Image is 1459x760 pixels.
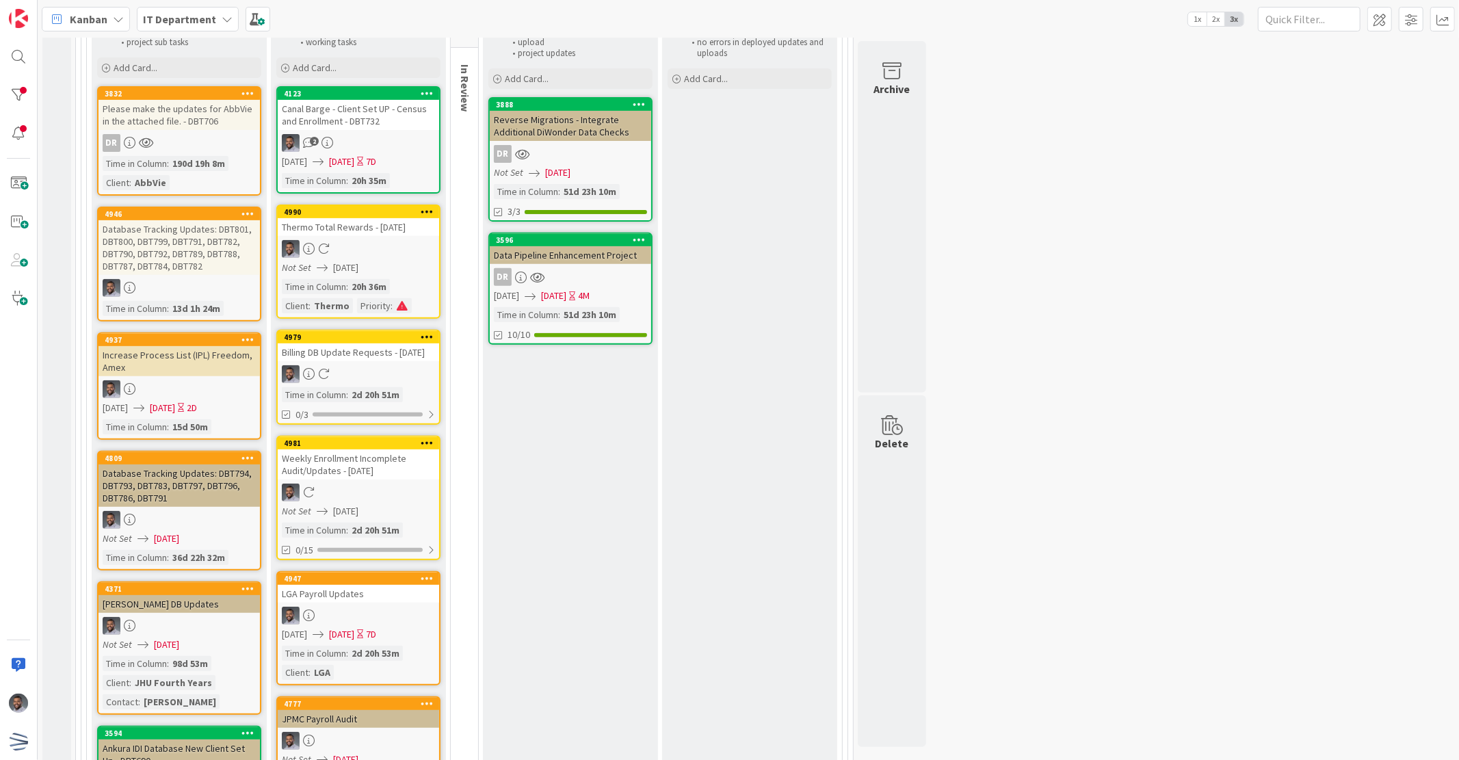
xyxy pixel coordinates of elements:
a: 3888Reverse Migrations - Integrate Additional DiWonder Data ChecksDRNot Set[DATE]Time in Column:5... [488,97,653,222]
div: 7D [366,155,376,169]
div: Time in Column [103,156,167,171]
div: LGA Payroll Updates [278,585,439,603]
div: Time in Column [103,301,167,316]
span: [DATE] [333,504,358,519]
div: 4123Canal Barge - Client Set UP - Census and Enrollment - DBT732 [278,88,439,130]
div: 13d 1h 24m [169,301,224,316]
div: 4937 [98,334,260,346]
div: AbbVie [131,175,170,190]
span: [DATE] [494,289,519,303]
span: Kanban [70,11,107,27]
li: working tasks [293,37,438,48]
div: 4937 [105,335,260,345]
div: FS [278,134,439,152]
div: Client [282,298,308,313]
div: 4937Increase Process List (IPL) Freedom, Amex [98,334,260,376]
div: 4946 [105,209,260,219]
img: FS [282,732,300,750]
div: DR [98,134,260,152]
div: 3888 [490,99,651,111]
div: FS [278,484,439,501]
span: [DATE] [545,166,570,180]
span: Add Card... [293,62,337,74]
div: 3832 [98,88,260,100]
div: 4947 [284,574,439,584]
div: Thermo Total Rewards - [DATE] [278,218,439,236]
span: In Review [458,64,472,112]
div: Time in Column [282,646,346,661]
img: FS [282,365,300,383]
div: 4946 [98,208,260,220]
span: : [346,523,348,538]
div: 3596 [496,235,651,245]
div: FS [98,380,260,398]
div: 4371 [105,584,260,594]
div: 3888Reverse Migrations - Integrate Additional DiWonder Data Checks [490,99,651,141]
div: 4981Weekly Enrollment Incomplete Audit/Updates - [DATE] [278,437,439,480]
div: 20h 36m [348,279,390,294]
span: : [129,675,131,690]
span: : [167,656,169,671]
span: : [558,307,560,322]
li: project updates [505,48,650,59]
div: Time in Column [103,550,167,565]
div: DR [490,145,651,163]
div: 7D [366,627,376,642]
a: 4981Weekly Enrollment Incomplete Audit/Updates - [DATE]FSNot Set[DATE]Time in Column:2d 20h 51m0/15 [276,436,441,560]
span: 0/15 [295,543,313,558]
div: 3596Data Pipeline Enhancement Project [490,234,651,264]
span: [DATE] [150,401,175,415]
div: Database Tracking Updates: DBT794, DBT793, DBT783, DBT797, DBT796, DBT786, DBT791 [98,464,260,507]
div: 4777 [284,699,439,709]
span: Add Card... [684,73,728,85]
div: Time in Column [282,173,346,188]
span: 3x [1225,12,1244,26]
a: 3832Please make the updates for AbbVie in the attached file. - DBT706DRTime in Column:190d 19h 8m... [97,86,261,196]
span: : [391,298,393,313]
i: Not Set [282,505,311,517]
div: Increase Process List (IPL) Freedom, Amex [98,346,260,376]
div: 3596 [490,234,651,246]
img: FS [282,240,300,258]
div: 3832 [105,89,260,99]
b: IT Department [143,12,216,26]
span: [DATE] [154,532,179,546]
div: 4123 [278,88,439,100]
div: DR [494,268,512,286]
span: : [167,419,169,434]
div: 4979 [284,332,439,342]
div: 3888 [496,100,651,109]
div: Time in Column [282,387,346,402]
div: 4981 [278,437,439,449]
div: 4M [578,289,590,303]
div: FS [98,511,260,529]
img: FS [282,484,300,501]
img: FS [282,134,300,152]
span: : [346,646,348,661]
div: 2d 20h 51m [348,387,403,402]
div: FS [98,279,260,297]
div: Contact [103,694,138,709]
div: 20h 35m [348,173,390,188]
div: 51d 23h 10m [560,184,620,199]
li: no errors in deployed updates and uploads [684,37,830,60]
span: : [167,301,169,316]
div: DR [103,134,120,152]
div: Weekly Enrollment Incomplete Audit/Updates - [DATE] [278,449,439,480]
div: Billing DB Update Requests - [DATE] [278,343,439,361]
img: FS [103,511,120,529]
input: Quick Filter... [1258,7,1361,31]
div: DR [490,268,651,286]
div: Time in Column [494,307,558,322]
span: : [346,173,348,188]
span: : [308,665,311,680]
span: 2 [310,137,319,146]
div: 4371 [98,583,260,595]
div: Database Tracking Updates: DBT801, DBT800, DBT799, DBT791, DBT782, DBT790, DBT792, DBT789, DBT788... [98,220,260,275]
div: 4979Billing DB Update Requests - [DATE] [278,331,439,361]
div: FS [278,365,439,383]
li: project sub tasks [114,37,259,48]
div: 4990 [278,206,439,218]
span: : [346,387,348,402]
a: 4371[PERSON_NAME] DB UpdatesFSNot Set[DATE]Time in Column:98d 53mClient:JHU Fourth YearsContact:[... [97,581,261,715]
